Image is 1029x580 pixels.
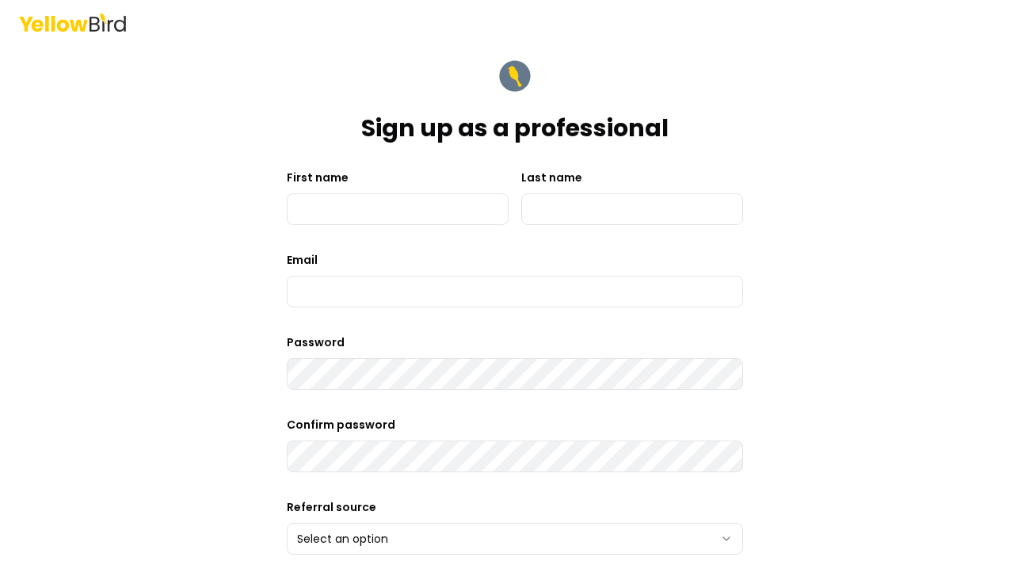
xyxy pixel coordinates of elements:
[287,334,345,350] label: Password
[361,114,669,143] h1: Sign up as a professional
[521,170,582,185] label: Last name
[287,170,349,185] label: First name
[287,417,395,433] label: Confirm password
[287,499,376,515] label: Referral source
[287,252,318,268] label: Email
